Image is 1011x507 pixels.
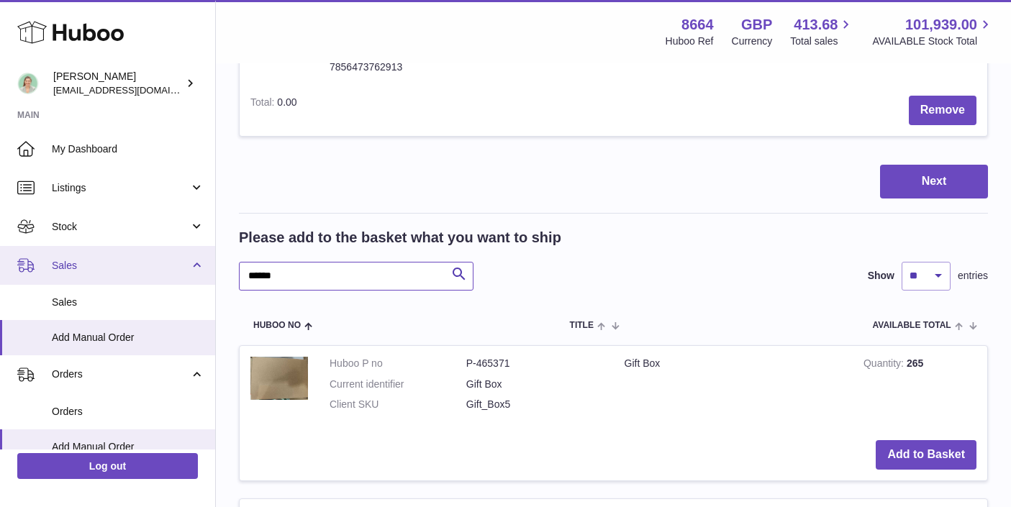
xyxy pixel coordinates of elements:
[17,73,39,94] img: hello@thefacialcuppingexpert.com
[794,15,838,35] span: 413.68
[873,321,951,330] span: AVAILABLE Total
[53,70,183,97] div: [PERSON_NAME]
[250,357,308,400] img: Gift Box
[52,367,189,381] span: Orders
[277,96,296,108] span: 0.00
[905,15,977,35] span: 101,939.00
[681,15,714,35] strong: 8664
[253,321,301,330] span: Huboo no
[330,357,466,370] dt: Huboo P no
[863,357,907,373] strong: Quantity
[52,331,204,344] span: Add Manual Order
[880,165,988,198] button: Next
[330,398,466,411] dt: Client SKU
[52,220,189,234] span: Stock
[330,60,407,74] div: 7856473762913
[466,357,603,370] dd: P-465371
[666,35,714,48] div: Huboo Ref
[52,440,204,454] span: Add Manual Order
[466,398,603,411] dd: Gift_Box5
[17,453,198,479] a: Log out
[876,440,976,470] button: Add to Basket
[872,15,994,48] a: 101,939.00 AVAILABLE Stock Total
[790,15,854,48] a: 413.68 Total sales
[330,378,466,391] dt: Current identifier
[853,346,987,430] td: 265
[239,228,561,247] h2: Please add to the basket what you want to ship
[52,405,204,419] span: Orders
[909,96,976,125] button: Remove
[732,35,773,48] div: Currency
[958,269,988,283] span: entries
[52,296,204,309] span: Sales
[741,15,772,35] strong: GBP
[790,35,854,48] span: Total sales
[250,96,277,111] label: Total
[52,181,189,195] span: Listings
[868,269,894,283] label: Show
[53,84,212,96] span: [EMAIL_ADDRESS][DOMAIN_NAME]
[570,321,594,330] span: Title
[466,378,603,391] dd: Gift Box
[52,142,204,156] span: My Dashboard
[52,259,189,273] span: Sales
[872,35,994,48] span: AVAILABLE Stock Total
[614,346,853,430] td: Gift Box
